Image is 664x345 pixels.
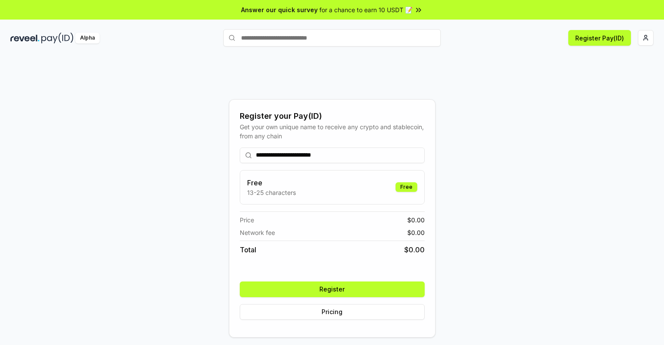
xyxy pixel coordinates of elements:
[10,33,40,44] img: reveel_dark
[240,122,425,141] div: Get your own unique name to receive any crypto and stablecoin, from any chain
[396,182,417,192] div: Free
[75,33,100,44] div: Alpha
[247,188,296,197] p: 13-25 characters
[407,228,425,237] span: $ 0.00
[41,33,74,44] img: pay_id
[247,178,296,188] h3: Free
[240,110,425,122] div: Register your Pay(ID)
[240,215,254,224] span: Price
[240,281,425,297] button: Register
[568,30,631,46] button: Register Pay(ID)
[407,215,425,224] span: $ 0.00
[241,5,318,14] span: Answer our quick survey
[404,245,425,255] span: $ 0.00
[240,228,275,237] span: Network fee
[319,5,412,14] span: for a chance to earn 10 USDT 📝
[240,304,425,320] button: Pricing
[240,245,256,255] span: Total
